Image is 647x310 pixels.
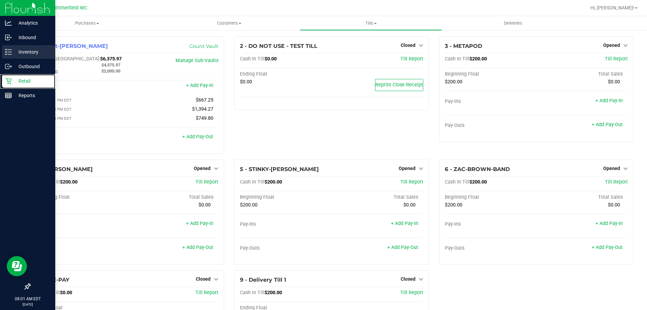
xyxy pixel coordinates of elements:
[12,91,52,100] p: Reports
[608,79,620,85] span: $0.00
[265,56,277,62] span: $0.00
[196,97,213,103] span: $667.25
[603,43,620,48] span: Opened
[240,166,319,172] span: 5 - STINKY-[PERSON_NAME]
[300,20,441,26] span: Tills
[401,43,415,48] span: Closed
[469,179,487,185] span: $200.00
[195,290,218,295] a: Till Report
[240,194,332,200] div: Beginning Float
[445,179,469,185] span: Cash In Till
[35,56,100,62] span: Cash In [GEOGRAPHIC_DATA]:
[403,202,415,208] span: $0.00
[401,276,415,282] span: Closed
[182,134,213,140] a: + Add Pay-Out
[592,245,623,250] a: + Add Pay-Out
[375,82,423,88] span: Reprint Close Receipt
[240,179,265,185] span: Cash In Till
[592,122,623,128] a: + Add Pay-Out
[445,56,469,62] span: Cash In Till
[445,166,510,172] span: 6 - ZAC-BROWN-BAND
[195,179,218,185] a: Till Report
[182,245,213,250] a: + Add Pay-Out
[100,56,122,62] span: $6,375.97
[387,245,418,250] a: + Add Pay-Out
[16,20,158,26] span: Purchases
[186,83,213,88] a: + Add Pay-In
[375,79,423,91] button: Reprint Close Receipt
[194,166,211,171] span: Opened
[445,194,536,200] div: Beginning Float
[469,56,487,62] span: $200.00
[5,92,12,99] inline-svg: Reports
[603,166,620,171] span: Opened
[442,16,584,30] a: Deliveries
[189,43,218,49] a: Count Vault
[196,276,211,282] span: Closed
[16,16,158,30] a: Purchases
[595,221,623,226] a: + Add Pay-In
[12,19,52,27] p: Analytics
[391,221,418,226] a: + Add Pay-In
[590,5,634,10] span: Hi, [PERSON_NAME]!
[400,290,423,295] a: Till Report
[240,79,252,85] span: $0.00
[60,290,72,295] span: $0.00
[240,71,332,77] div: Ending Float
[101,68,120,74] span: $2,000.00
[445,43,482,49] span: 3 - METAPOD
[240,290,265,295] span: Cash In Till
[240,56,265,62] span: Cash In Till
[60,179,78,185] span: $200.00
[3,296,52,302] p: 08:01 AM EDT
[35,43,108,49] span: 1 - Vault-[PERSON_NAME]
[240,245,332,251] div: Pay-Outs
[445,71,536,77] div: Beginning Float
[12,48,52,56] p: Inventory
[50,5,87,11] span: Summerfield WC
[5,34,12,41] inline-svg: Inbound
[192,106,213,112] span: $1,394.27
[300,16,442,30] a: Tills
[5,78,12,84] inline-svg: Retail
[158,16,300,30] a: Customers
[536,71,628,77] div: Total Sales
[445,221,536,227] div: Pay-Ins
[240,277,286,283] span: 9 - Delivery Till 1
[445,98,536,105] div: Pay-Ins
[35,135,127,141] div: Pay-Outs
[5,63,12,70] inline-svg: Outbound
[158,20,300,26] span: Customers
[445,245,536,251] div: Pay-Outs
[12,62,52,71] p: Outbound
[445,202,462,208] span: $200.00
[127,194,219,200] div: Total Sales
[265,290,282,295] span: $200.00
[101,62,120,67] span: $4,375.97
[400,56,423,62] span: Till Report
[495,20,531,26] span: Deliveries
[605,56,628,62] span: Till Report
[5,20,12,26] inline-svg: Analytics
[35,245,127,251] div: Pay-Outs
[240,43,317,49] span: 2 - DO NOT USE - TEST TILL
[400,179,423,185] a: Till Report
[3,302,52,307] p: [DATE]
[186,221,213,226] a: + Add Pay-In
[265,179,282,185] span: $200.00
[332,194,423,200] div: Total Sales
[12,33,52,41] p: Inbound
[595,98,623,104] a: + Add Pay-In
[399,166,415,171] span: Opened
[198,202,211,208] span: $0.00
[176,58,218,63] a: Manage Sub-Vaults
[12,77,52,85] p: Retail
[605,179,628,185] a: Till Report
[240,221,332,227] div: Pay-Ins
[5,49,12,55] inline-svg: Inventory
[35,166,93,172] span: 4 - [PERSON_NAME]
